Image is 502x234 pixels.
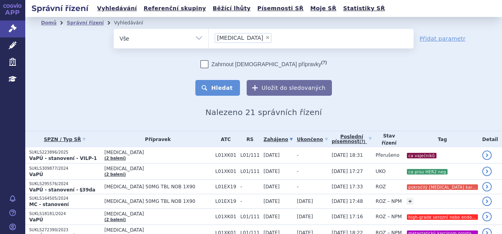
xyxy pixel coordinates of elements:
[360,139,365,144] abbr: (?)
[29,217,43,223] strong: VaPÚ
[240,214,260,219] span: L01/111
[403,131,478,147] th: Tag
[406,198,414,205] a: +
[332,131,372,147] a: Poslednípísemnost(?)
[95,3,139,14] a: Vyhledávání
[407,153,436,158] i: ca vaječníků
[482,197,492,206] a: detail
[105,211,212,217] span: [MEDICAL_DATA]
[29,134,101,145] a: SPZN / Typ SŘ
[41,20,56,26] a: Domů
[114,17,154,29] li: Vyhledávání
[274,33,307,43] input: [MEDICAL_DATA]
[217,35,263,41] span: [MEDICAL_DATA]
[376,199,402,204] span: ROZ – NPM
[297,199,313,204] span: [DATE]
[332,184,363,189] span: [DATE] 17:33
[240,152,260,158] span: L01/111
[141,3,208,14] a: Referenční skupiny
[215,199,236,204] span: L01EX19
[105,199,212,204] span: [MEDICAL_DATA] 50MG TBL NOB 1X90
[29,181,101,187] p: SUKLS295576/2024
[105,217,126,222] a: (2 balení)
[101,131,212,147] th: Přípravek
[482,150,492,160] a: detail
[420,35,466,43] a: Přidat parametr
[29,187,96,193] strong: VaPÚ - stanovení - §39da
[407,169,448,175] i: ca prsu HER2 neg
[297,214,313,219] span: [DATE]
[332,152,363,158] span: [DATE] 18:31
[297,184,298,189] span: -
[29,211,101,217] p: SUKLS18181/2024
[376,169,386,174] span: UKO
[376,152,399,158] span: Přerušeno
[105,227,212,233] span: [MEDICAL_DATA]
[332,199,363,204] span: [DATE] 17:48
[67,20,104,26] a: Správní řízení
[29,156,97,161] strong: VaPÚ - stanovení - VILP-1
[482,167,492,176] a: detail
[105,166,212,171] span: [MEDICAL_DATA]
[105,172,126,176] a: (2 balení)
[240,199,260,204] span: -
[210,3,253,14] a: Běžící lhůty
[407,184,478,190] i: pokročilý [MEDICAL_DATA] karcinom dříve léčeni třemi nebo více TKi
[264,152,280,158] span: [DATE]
[25,3,95,14] h2: Správní řízení
[297,134,328,145] a: Ukončeno
[264,169,280,174] span: [DATE]
[332,169,363,174] span: [DATE] 17:27
[321,60,327,65] abbr: (?)
[215,169,236,174] span: L01XK01
[29,196,101,201] p: SUKLS164505/2024
[297,152,298,158] span: -
[236,131,260,147] th: RS
[264,199,280,204] span: [DATE]
[341,3,387,14] a: Statistiky SŘ
[105,184,212,189] span: [MEDICAL_DATA] 50MG TBL NOB 1X90
[264,134,293,145] a: Zahájeno
[205,108,322,117] span: Nalezeno 21 správních řízení
[105,156,126,160] a: (2 balení)
[265,35,270,40] span: ×
[105,150,212,155] span: [MEDICAL_DATA]
[29,227,101,233] p: SUKLS272390/2023
[372,131,403,147] th: Stav řízení
[407,214,478,220] i: high-grade serozní nebo endometrioidní ovariální karcinom s mutací BRCA 1/2
[482,212,492,221] a: detail
[478,131,502,147] th: Detail
[255,3,306,14] a: Písemnosti SŘ
[264,184,280,189] span: [DATE]
[212,131,236,147] th: ATC
[297,169,298,174] span: -
[264,214,280,219] span: [DATE]
[240,184,260,189] span: -
[195,80,240,96] button: Hledat
[215,214,236,219] span: L01XK01
[29,150,101,155] p: SUKLS223896/2025
[200,60,327,68] label: Zahrnout [DEMOGRAPHIC_DATA] přípravky
[332,214,363,219] span: [DATE] 17:16
[29,166,101,171] p: SUKLS309877/2024
[29,202,69,207] strong: MC - stanovení
[247,80,332,96] button: Uložit do sledovaných
[376,184,386,189] span: ROZ
[215,152,236,158] span: L01XK01
[240,169,260,174] span: L01/111
[215,184,236,189] span: L01EX19
[308,3,339,14] a: Moje SŘ
[482,182,492,191] a: detail
[376,214,402,219] span: ROZ – NPM
[29,172,43,177] strong: VaPÚ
